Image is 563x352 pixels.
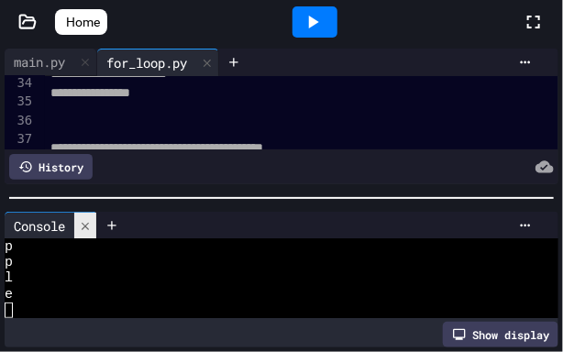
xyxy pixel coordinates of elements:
a: Home [55,9,107,35]
div: for_loop.py [97,49,219,76]
div: Console [5,216,74,236]
span: Home [66,13,100,31]
div: 36 [5,112,35,130]
div: 34 [5,74,35,93]
span: l [5,270,13,286]
span: e [5,287,13,302]
div: main.py [5,49,97,76]
span: p [5,239,13,255]
div: 38 [5,148,35,167]
div: Console [5,212,97,239]
div: Show display [443,322,558,347]
div: 35 [5,93,35,112]
div: main.py [5,52,74,71]
div: 37 [5,130,35,148]
span: p [5,255,13,270]
div: History [9,154,93,180]
div: for_loop.py [97,53,196,72]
